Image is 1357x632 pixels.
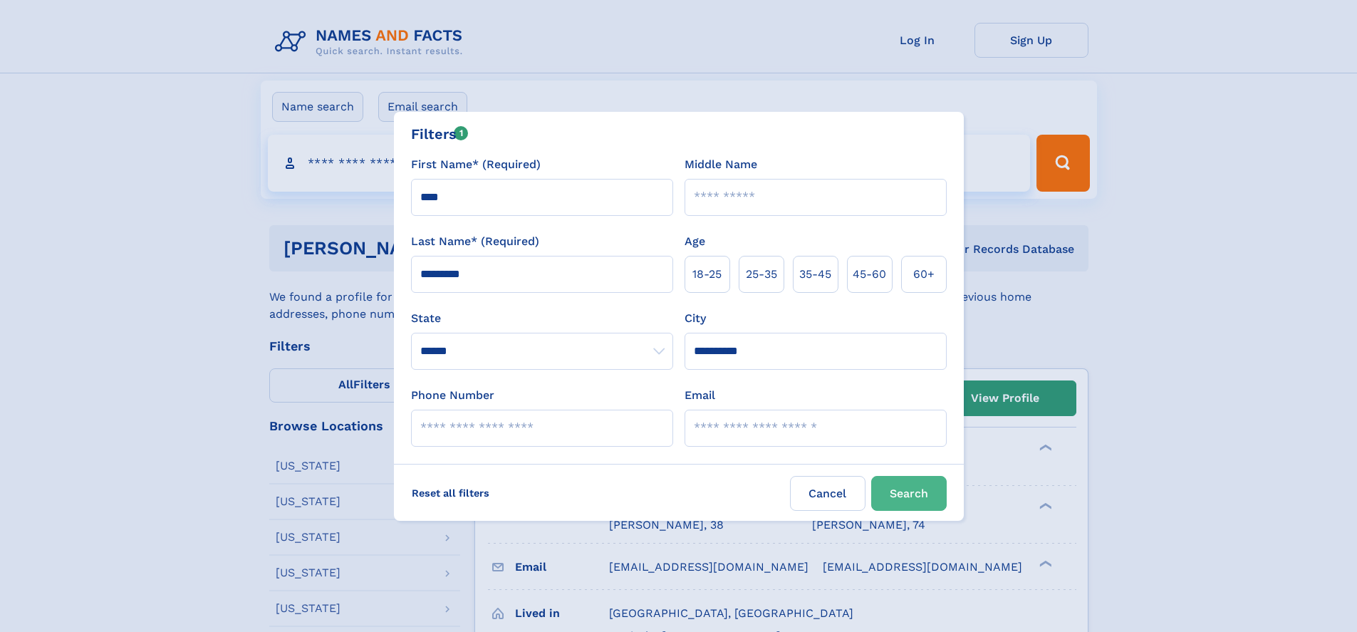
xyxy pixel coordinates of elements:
[685,156,757,173] label: Middle Name
[411,310,673,327] label: State
[871,476,947,511] button: Search
[685,233,705,250] label: Age
[685,387,715,404] label: Email
[411,156,541,173] label: First Name* (Required)
[411,233,539,250] label: Last Name* (Required)
[692,266,722,283] span: 18‑25
[685,310,706,327] label: City
[853,266,886,283] span: 45‑60
[746,266,777,283] span: 25‑35
[411,123,469,145] div: Filters
[913,266,935,283] span: 60+
[799,266,831,283] span: 35‑45
[790,476,865,511] label: Cancel
[402,476,499,510] label: Reset all filters
[411,387,494,404] label: Phone Number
